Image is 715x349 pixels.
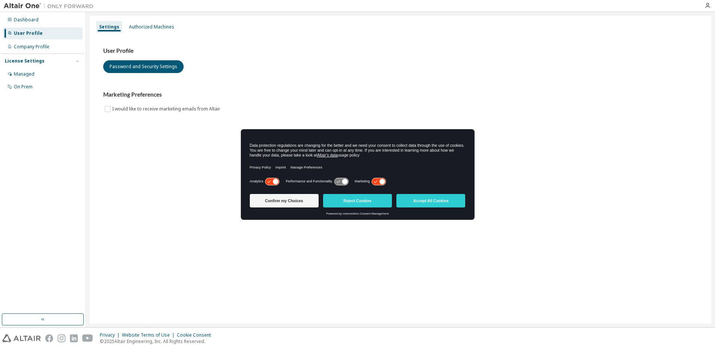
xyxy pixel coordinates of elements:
[103,91,698,98] h3: Marketing Preferences
[2,334,41,342] img: altair_logo.svg
[14,71,34,77] div: Managed
[14,84,33,90] div: On Prem
[14,44,49,50] div: Company Profile
[112,104,222,113] label: I would like to receive marketing emails from Altair
[70,334,78,342] img: linkedin.svg
[177,332,215,338] div: Cookie Consent
[14,17,39,23] div: Dashboard
[58,334,65,342] img: instagram.svg
[103,60,184,73] button: Password and Security Settings
[5,58,45,64] div: License Settings
[100,338,215,345] p: © 2025 Altair Engineering, Inc. All Rights Reserved.
[4,2,97,10] img: Altair One
[103,47,698,55] h3: User Profile
[129,24,174,30] div: Authorized Machines
[45,334,53,342] img: facebook.svg
[82,334,93,342] img: youtube.svg
[14,30,43,36] div: User Profile
[122,332,177,338] div: Website Terms of Use
[99,24,119,30] div: Settings
[100,332,122,338] div: Privacy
